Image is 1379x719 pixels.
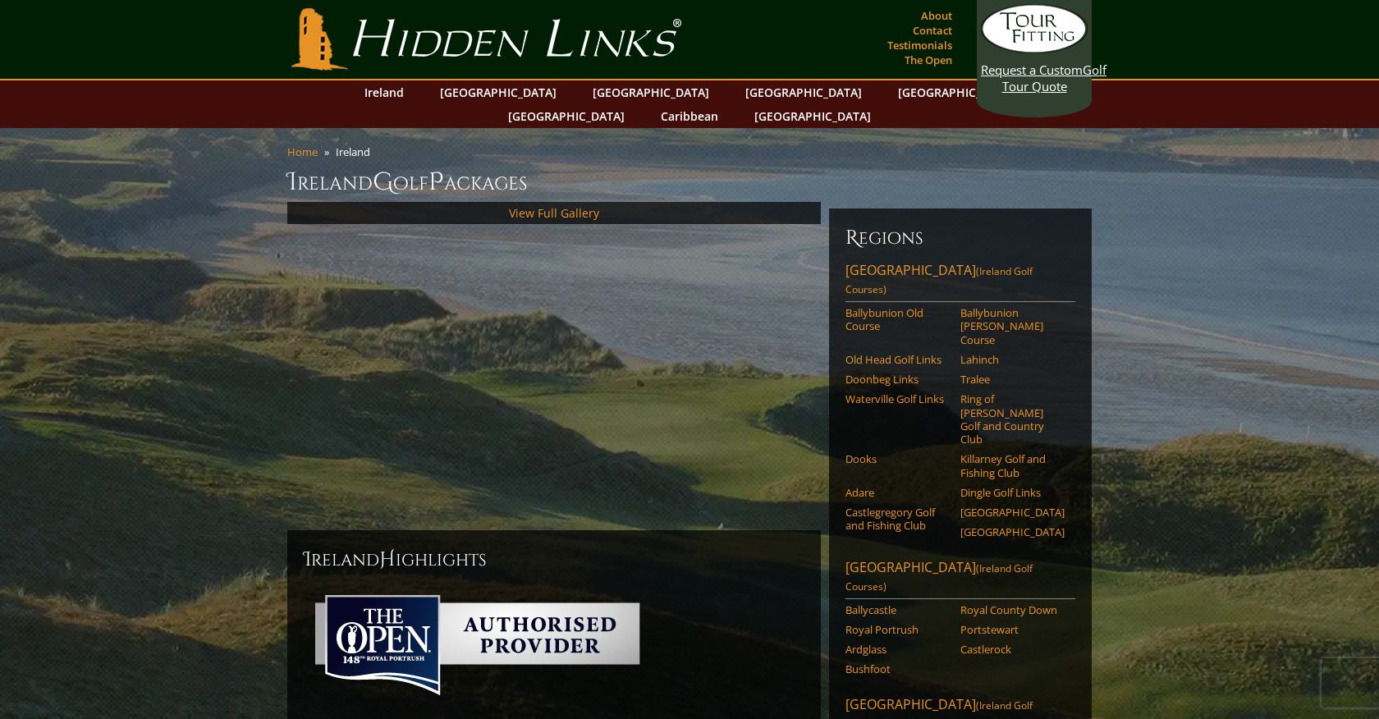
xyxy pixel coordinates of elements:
[917,4,956,27] a: About
[960,486,1065,499] a: Dingle Golf Links
[584,80,717,104] a: [GEOGRAPHIC_DATA]
[287,144,318,159] a: Home
[845,225,1075,251] h6: Regions
[379,547,396,573] span: H
[981,4,1088,94] a: Request a CustomGolf Tour Quote
[960,392,1065,446] a: Ring of [PERSON_NAME] Golf and Country Club
[960,452,1065,479] a: Killarney Golf and Fishing Club
[746,104,879,128] a: [GEOGRAPHIC_DATA]
[960,353,1065,366] a: Lahinch
[960,525,1065,538] a: [GEOGRAPHIC_DATA]
[845,452,950,465] a: Dooks
[304,547,804,573] h2: Ireland ighlights
[845,392,950,405] a: Waterville Golf Links
[356,80,412,104] a: Ireland
[845,561,1033,593] span: (Ireland Golf Courses)
[960,506,1065,519] a: [GEOGRAPHIC_DATA]
[890,80,1023,104] a: [GEOGRAPHIC_DATA]
[336,144,377,159] li: Ireland
[909,19,956,42] a: Contact
[845,306,950,333] a: Ballybunion Old Course
[653,104,726,128] a: Caribbean
[960,623,1065,636] a: Portstewart
[845,261,1075,302] a: [GEOGRAPHIC_DATA](Ireland Golf Courses)
[845,662,950,675] a: Bushfoot
[845,486,950,499] a: Adare
[845,643,950,656] a: Ardglass
[845,373,950,386] a: Doonbeg Links
[373,166,393,199] span: G
[845,506,950,533] a: Castlegregory Golf and Fishing Club
[981,62,1083,78] span: Request a Custom
[900,48,956,71] a: The Open
[509,205,599,221] a: View Full Gallery
[960,603,1065,616] a: Royal County Down
[428,166,444,199] span: P
[845,353,950,366] a: Old Head Golf Links
[287,166,1092,199] h1: Ireland olf ackages
[500,104,633,128] a: [GEOGRAPHIC_DATA]
[883,34,956,57] a: Testimonials
[432,80,565,104] a: [GEOGRAPHIC_DATA]
[845,623,950,636] a: Royal Portrush
[960,373,1065,386] a: Tralee
[737,80,870,104] a: [GEOGRAPHIC_DATA]
[845,558,1075,599] a: [GEOGRAPHIC_DATA](Ireland Golf Courses)
[960,306,1065,346] a: Ballybunion [PERSON_NAME] Course
[960,643,1065,656] a: Castlerock
[845,603,950,616] a: Ballycastle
